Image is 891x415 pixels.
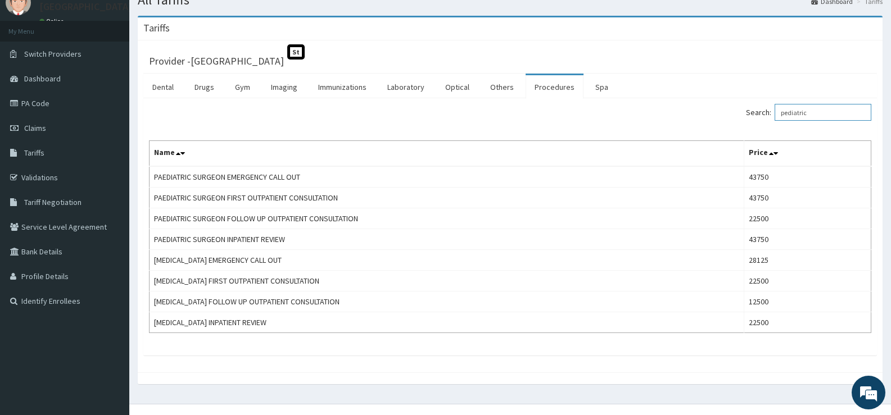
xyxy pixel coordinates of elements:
label: Search: [746,104,871,121]
a: Imaging [262,75,306,99]
span: Claims [24,123,46,133]
th: Name [150,141,744,167]
th: Price [744,141,871,167]
td: [MEDICAL_DATA] FIRST OUTPATIENT CONSULTATION [150,271,744,291]
td: 43750 [744,188,871,208]
a: Drugs [186,75,223,99]
span: Tariff Negotiation [24,197,82,207]
h3: Tariffs [143,23,170,33]
span: St [287,44,305,60]
img: d_794563401_company_1708531726252_794563401 [21,56,46,84]
a: Online [39,17,66,25]
textarea: Type your message and hit 'Enter' [6,287,214,326]
a: Gym [226,75,259,99]
td: 22500 [744,208,871,229]
td: 43750 [744,229,871,250]
td: PAEDIATRIC SURGEON FOLLOW UP OUTPATIENT CONSULTATION [150,208,744,229]
a: Spa [586,75,617,99]
p: [GEOGRAPHIC_DATA] [39,2,132,12]
div: Chat with us now [58,63,189,77]
span: Switch Providers [24,49,82,59]
td: 22500 [744,271,871,291]
td: [MEDICAL_DATA] INPATIENT REVIEW [150,312,744,333]
td: 22500 [744,312,871,333]
h3: Provider - [GEOGRAPHIC_DATA] [149,56,284,66]
span: Dashboard [24,74,61,84]
td: [MEDICAL_DATA] FOLLOW UP OUTPATIENT CONSULTATION [150,291,744,312]
td: PAEDIATRIC SURGEON INPATIENT REVIEW [150,229,744,250]
td: PAEDIATRIC SURGEON FIRST OUTPATIENT CONSULTATION [150,188,744,208]
div: Minimize live chat window [184,6,211,33]
td: PAEDIATRIC SURGEON EMERGENCY CALL OUT [150,166,744,188]
a: Immunizations [309,75,376,99]
span: Tariffs [24,148,44,158]
a: Procedures [526,75,584,99]
input: Search: [775,104,871,121]
a: Laboratory [378,75,433,99]
td: 43750 [744,166,871,188]
td: 12500 [744,291,871,312]
td: 28125 [744,250,871,271]
td: [MEDICAL_DATA] EMERGENCY CALL OUT [150,250,744,271]
a: Others [481,75,523,99]
a: Dental [143,75,183,99]
a: Optical [436,75,478,99]
span: We're online! [65,131,155,245]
